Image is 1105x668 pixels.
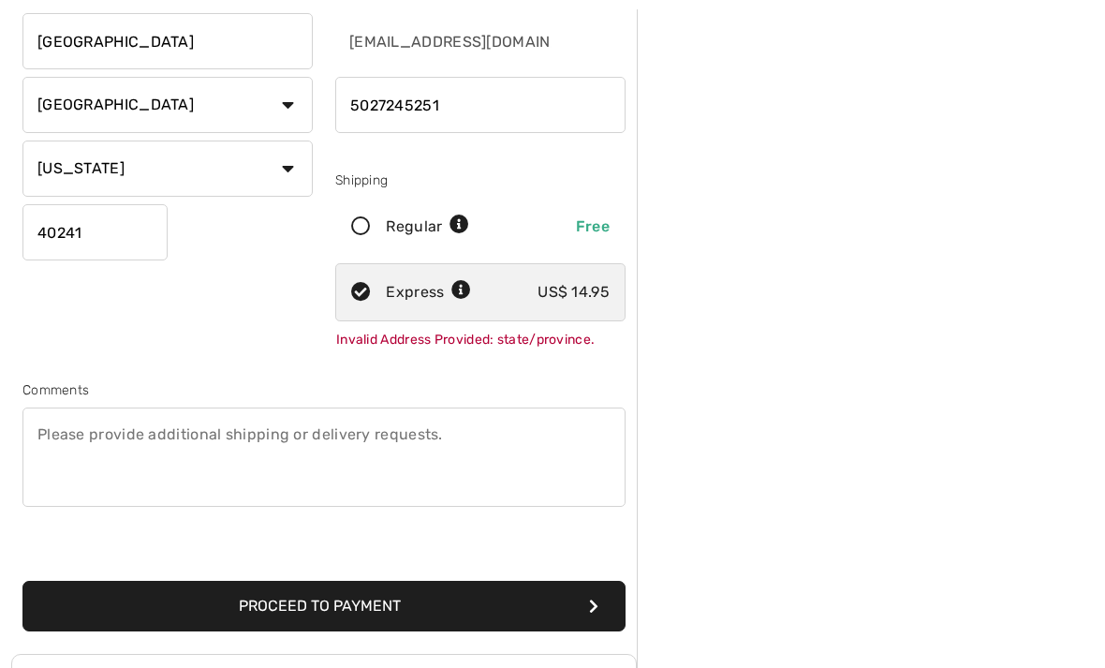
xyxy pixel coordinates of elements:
[538,282,610,304] div: US$ 14.95
[335,78,626,134] input: Mobile
[386,282,471,304] div: Express
[22,205,168,261] input: Zip/Postal Code
[335,14,553,70] input: E-mail
[22,582,626,632] button: Proceed to Payment
[335,330,626,351] div: Invalid Address Provided: state/province.
[22,381,626,401] div: Comments
[576,218,610,236] span: Free
[22,14,313,70] input: City
[335,171,626,191] div: Shipping
[386,216,469,239] div: Regular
